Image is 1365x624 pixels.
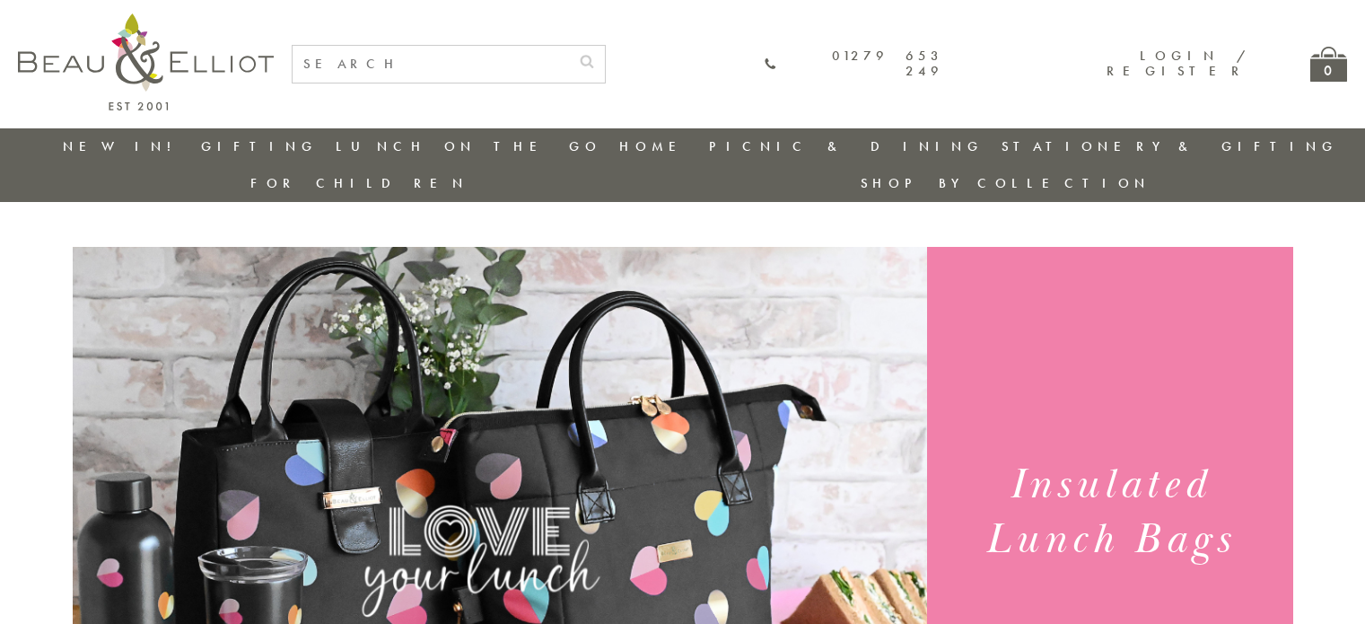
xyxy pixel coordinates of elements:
a: Home [619,137,691,155]
a: For Children [250,174,468,192]
input: SEARCH [293,46,569,83]
a: New in! [63,137,183,155]
a: Picnic & Dining [709,137,984,155]
a: 0 [1310,47,1347,82]
h1: Insulated Lunch Bags [949,458,1271,567]
a: 01279 653 249 [764,48,943,80]
a: Lunch On The Go [336,137,601,155]
img: logo [18,13,274,110]
a: Login / Register [1107,47,1247,80]
a: Gifting [201,137,318,155]
a: Shop by collection [861,174,1151,192]
a: Stationery & Gifting [1002,137,1338,155]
